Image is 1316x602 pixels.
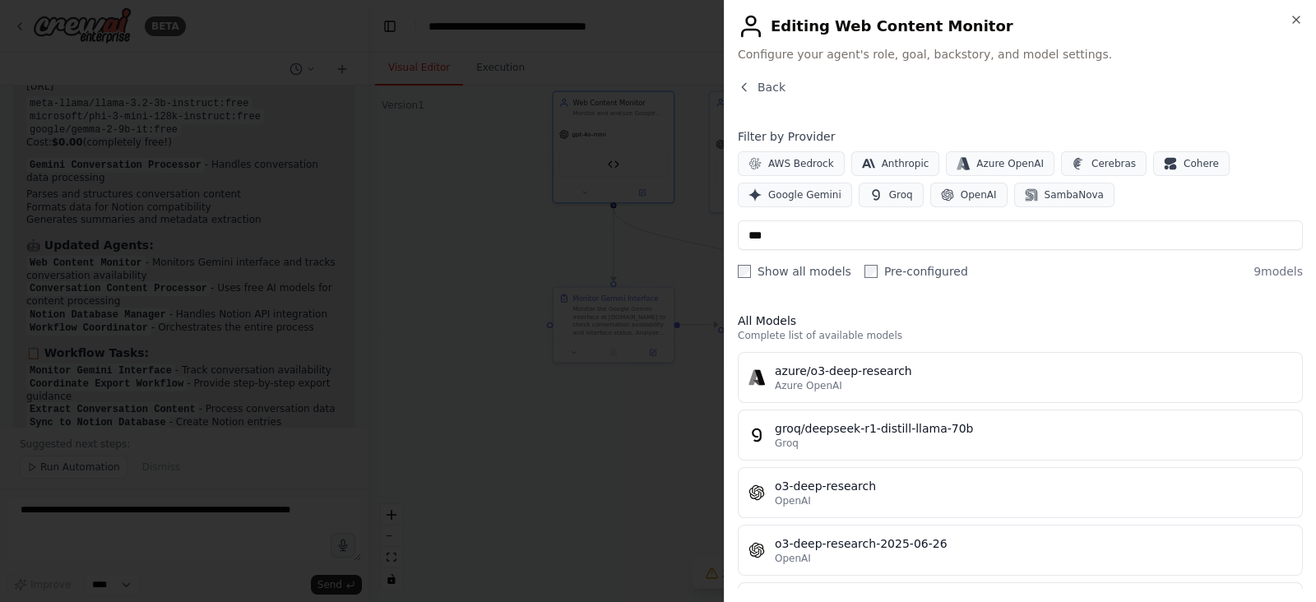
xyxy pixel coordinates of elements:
button: azure/o3-deep-researchAzure OpenAI [738,352,1303,403]
button: groq/deepseek-r1-distill-llama-70bGroq [738,410,1303,461]
h4: Filter by Provider [738,128,1303,145]
button: SambaNova [1014,183,1114,207]
span: Azure OpenAI [976,157,1044,170]
button: o3-deep-research-2025-06-26OpenAI [738,525,1303,576]
span: Cerebras [1091,157,1136,170]
span: Google Gemini [768,188,841,201]
button: Google Gemini [738,183,852,207]
input: Show all models [738,265,751,278]
span: OpenAI [961,188,997,201]
span: Cohere [1184,157,1219,170]
button: Anthropic [851,151,940,176]
h3: All Models [738,313,1303,329]
button: OpenAI [930,183,1008,207]
span: Groq [889,188,913,201]
h2: Editing Web Content Monitor [738,13,1303,39]
button: Back [738,79,785,95]
div: groq/deepseek-r1-distill-llama-70b [775,420,1292,437]
span: OpenAI [775,494,811,507]
p: Complete list of available models [738,329,1303,342]
div: o3-deep-research-2025-06-26 [775,535,1292,552]
span: SambaNova [1045,188,1104,201]
button: Groq [859,183,924,207]
label: Show all models [738,263,851,280]
button: Cohere [1153,151,1230,176]
div: azure/o3-deep-research [775,363,1292,379]
span: Groq [775,437,799,450]
button: AWS Bedrock [738,151,845,176]
span: 9 models [1253,263,1303,280]
button: Cerebras [1061,151,1147,176]
span: Azure OpenAI [775,379,842,392]
span: Back [758,79,785,95]
span: OpenAI [775,552,811,565]
button: o3-deep-researchOpenAI [738,467,1303,518]
div: o3-deep-research [775,478,1292,494]
span: Anthropic [882,157,929,170]
input: Pre-configured [864,265,878,278]
label: Pre-configured [864,263,968,280]
span: AWS Bedrock [768,157,834,170]
button: Azure OpenAI [946,151,1054,176]
span: Configure your agent's role, goal, backstory, and model settings. [738,46,1303,63]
